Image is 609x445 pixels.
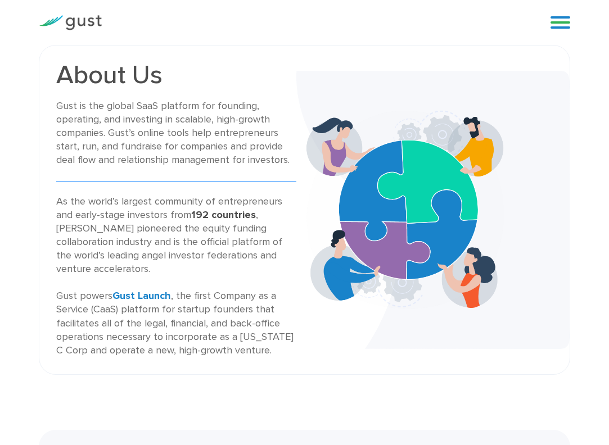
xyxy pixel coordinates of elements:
h1: About Us [56,62,296,88]
a: Gust Launch [112,290,171,302]
strong: 192 countries [191,209,256,221]
div: Gust is the global SaaS platform for founding, operating, and investing in scalable, high-growth ... [56,99,296,167]
img: About Us Banner Bg [296,71,570,349]
div: As the world’s largest community of entrepreneurs and early-stage investors from , [PERSON_NAME] ... [56,195,296,357]
img: Gust Logo [39,15,102,30]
